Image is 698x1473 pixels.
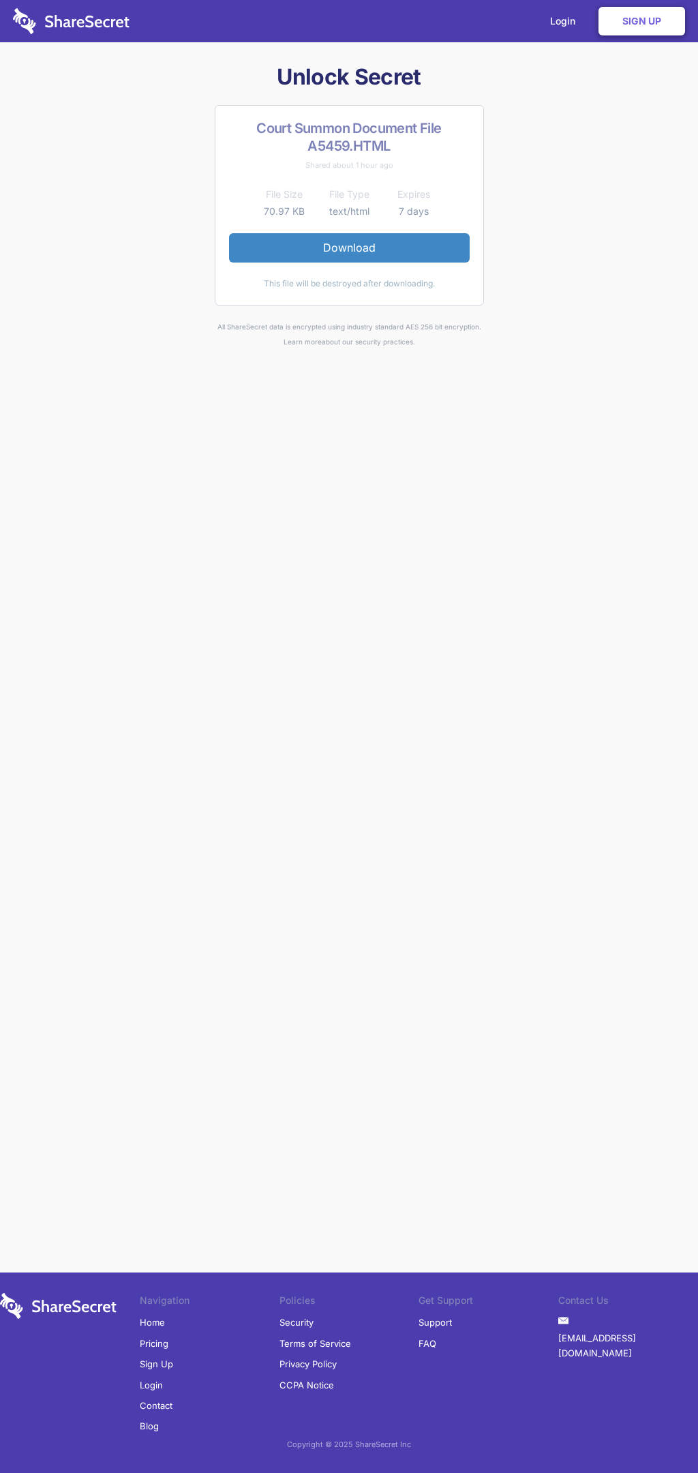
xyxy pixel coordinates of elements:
[140,1416,159,1436] a: Blog
[140,1312,165,1333] a: Home
[279,1293,419,1312] li: Policies
[140,1333,168,1354] a: Pricing
[279,1354,337,1374] a: Privacy Policy
[419,1293,558,1312] li: Get Support
[419,1333,436,1354] a: FAQ
[252,203,317,220] td: 70.97 KB
[284,338,322,346] a: Learn more
[140,1375,163,1395] a: Login
[558,1328,698,1364] a: [EMAIL_ADDRESS][DOMAIN_NAME]
[229,276,470,291] div: This file will be destroyed after downloading.
[279,1375,334,1395] a: CCPA Notice
[140,1293,279,1312] li: Navigation
[229,158,470,173] div: Shared about 1 hour ago
[419,1312,452,1333] a: Support
[229,119,470,155] h2: Court Summon Document File A5459.HTML
[382,203,446,220] td: 7 days
[598,7,685,35] a: Sign Up
[317,203,382,220] td: text/html
[279,1312,314,1333] a: Security
[317,186,382,203] th: File Type
[558,1293,698,1312] li: Contact Us
[382,186,446,203] th: Expires
[252,186,317,203] th: File Size
[140,1354,173,1374] a: Sign Up
[229,233,470,262] a: Download
[13,8,130,34] img: logo-wordmark-white-trans-d4663122ce5f474addd5e946df7df03e33cb6a1c49d2221995e7729f52c070b2.svg
[279,1333,351,1354] a: Terms of Service
[140,1395,172,1416] a: Contact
